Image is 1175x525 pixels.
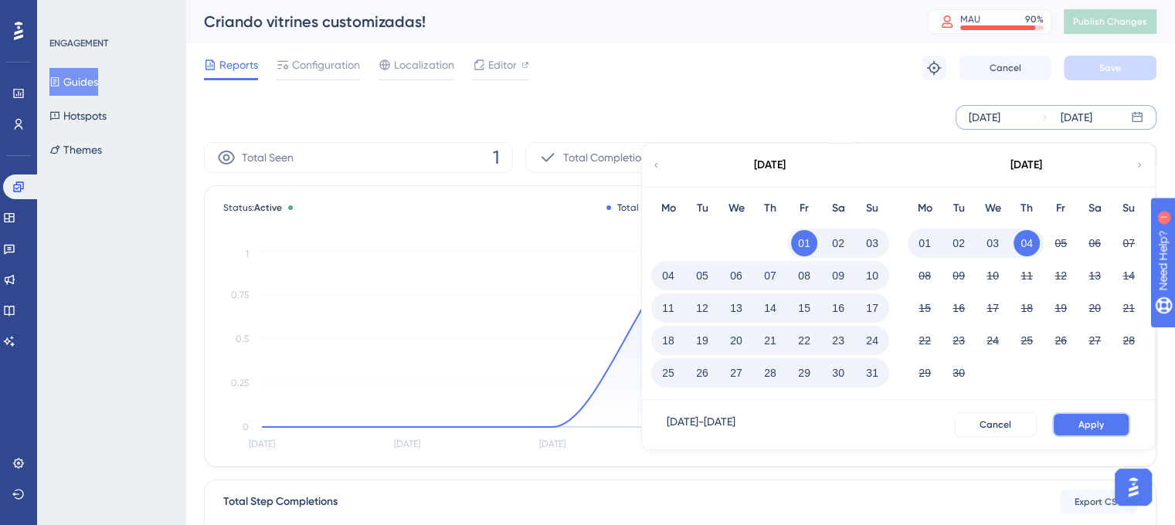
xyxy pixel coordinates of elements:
button: Cancel [954,412,1037,437]
button: Cancel [959,56,1051,80]
button: Apply [1052,412,1130,437]
tspan: [DATE] [249,439,275,449]
button: 08 [912,262,938,289]
span: Need Help? [36,4,97,22]
button: Guides [49,68,98,96]
button: 06 [1082,230,1108,256]
button: 07 [1116,230,1142,256]
div: 90 % [1025,13,1044,25]
tspan: 1 [246,249,249,259]
tspan: 0 [243,422,249,432]
div: Total Seen [606,202,663,214]
button: 03 [980,230,1006,256]
span: Cancel [980,418,1011,431]
button: 20 [1082,295,1108,321]
button: 21 [1116,295,1142,321]
button: 14 [757,295,783,321]
span: Save [1099,62,1121,74]
button: 16 [825,295,851,321]
button: 14 [1116,262,1142,289]
button: 09 [946,262,972,289]
div: Total Step Completions [223,493,338,511]
button: 04 [655,262,681,289]
button: Publish Changes [1064,9,1156,34]
button: Themes [49,136,102,164]
div: [DATE] [754,156,786,174]
button: 01 [912,230,938,256]
button: 18 [655,327,681,354]
div: Fr [1044,199,1078,218]
span: Export CSV [1075,496,1123,508]
div: Mo [908,199,942,218]
button: 09 [825,262,851,289]
button: 01 [791,230,817,256]
div: MAU [960,13,980,25]
button: 27 [1082,327,1108,354]
button: 21 [757,327,783,354]
div: Su [1112,199,1146,218]
div: We [976,199,1010,218]
button: 17 [980,295,1006,321]
tspan: 0.5 [236,334,249,344]
div: Sa [821,199,855,218]
button: 19 [689,327,715,354]
button: 22 [912,327,938,354]
span: Publish Changes [1073,15,1147,28]
span: Active [254,202,282,213]
button: 06 [723,262,749,289]
span: Status: [223,202,282,214]
button: 15 [791,295,817,321]
div: Sa [1078,199,1112,218]
button: 03 [859,230,885,256]
button: 30 [825,360,851,386]
div: [DATE] [969,108,1000,127]
button: 26 [1048,327,1074,354]
span: Editor [488,56,517,74]
button: 28 [757,360,783,386]
button: 29 [912,360,938,386]
span: Apply [1078,418,1104,431]
span: Localization [394,56,454,74]
button: 27 [723,360,749,386]
button: 12 [1048,262,1074,289]
button: 02 [825,230,851,256]
button: 31 [859,360,885,386]
button: 24 [859,327,885,354]
button: 24 [980,327,1006,354]
button: 13 [723,295,749,321]
button: 11 [1014,262,1040,289]
button: Hotspots [49,102,107,130]
tspan: [DATE] [539,439,565,449]
div: [DATE] - [DATE] [667,412,735,437]
button: 29 [791,360,817,386]
button: 22 [791,327,817,354]
div: ENGAGEMENT [49,37,108,49]
button: 05 [689,262,715,289]
div: [DATE] [1061,108,1092,127]
button: 13 [1082,262,1108,289]
button: 10 [859,262,885,289]
div: We [719,199,753,218]
button: 17 [859,295,885,321]
span: 1 [493,145,500,170]
div: Criando vitrines customizadas! [204,11,889,32]
button: 25 [655,360,681,386]
div: Fr [787,199,821,218]
span: Configuration [292,56,360,74]
div: Th [1010,199,1044,218]
span: Total Completion [563,148,647,167]
button: 28 [1116,327,1142,354]
button: 15 [912,295,938,321]
button: 05 [1048,230,1074,256]
iframe: UserGuiding AI Assistant Launcher [1110,464,1156,510]
button: 26 [689,360,715,386]
tspan: 0.25 [231,378,249,388]
div: Su [855,199,889,218]
button: 23 [946,327,972,354]
button: Export CSV [1060,489,1137,514]
button: 25 [1014,327,1040,354]
span: Cancel [990,62,1021,74]
button: 23 [825,327,851,354]
div: Tu [685,199,719,218]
